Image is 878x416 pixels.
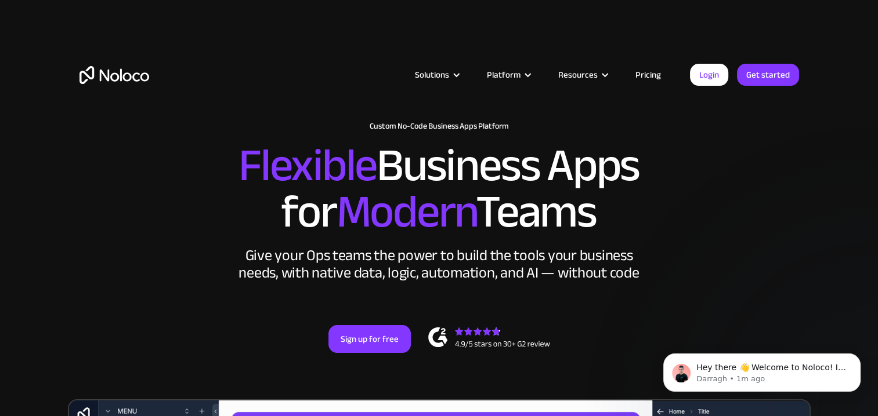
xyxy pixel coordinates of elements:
div: Platform [472,67,544,82]
div: Solutions [415,67,449,82]
h2: Business Apps for Teams [80,143,799,235]
a: Pricing [621,67,675,82]
div: Solutions [400,67,472,82]
div: Platform [487,67,521,82]
div: Resources [558,67,598,82]
span: Flexible [239,122,377,209]
a: home [80,66,149,84]
iframe: Intercom notifications message [646,329,878,410]
a: Login [690,64,728,86]
a: Sign up for free [328,325,411,353]
div: Resources [544,67,621,82]
span: Modern [336,169,476,255]
div: Give your Ops teams the power to build the tools your business needs, with native data, logic, au... [236,247,642,282]
a: Get started [737,64,799,86]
